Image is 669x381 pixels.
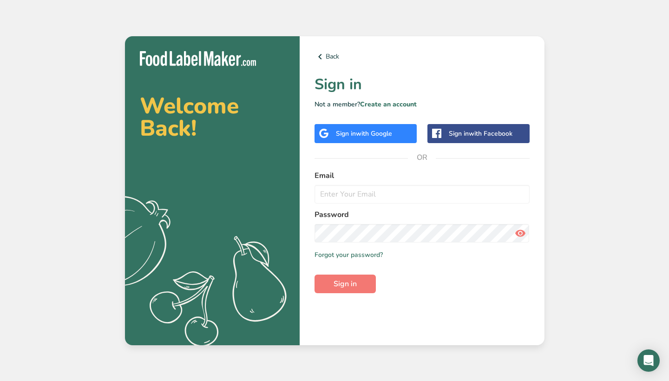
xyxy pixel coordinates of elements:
h1: Sign in [315,73,530,96]
div: Sign in [449,129,512,138]
span: OR [408,144,436,171]
input: Enter Your Email [315,185,530,204]
a: Forgot your password? [315,250,383,260]
img: Food Label Maker [140,51,256,66]
span: with Google [356,129,392,138]
a: Back [315,51,530,62]
p: Not a member? [315,99,530,109]
span: with Facebook [469,129,512,138]
h2: Welcome Back! [140,95,285,139]
div: Open Intercom Messenger [637,349,660,372]
button: Sign in [315,275,376,293]
a: Create an account [360,100,417,109]
div: Sign in [336,129,392,138]
label: Email [315,170,530,181]
label: Password [315,209,530,220]
span: Sign in [334,278,357,289]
